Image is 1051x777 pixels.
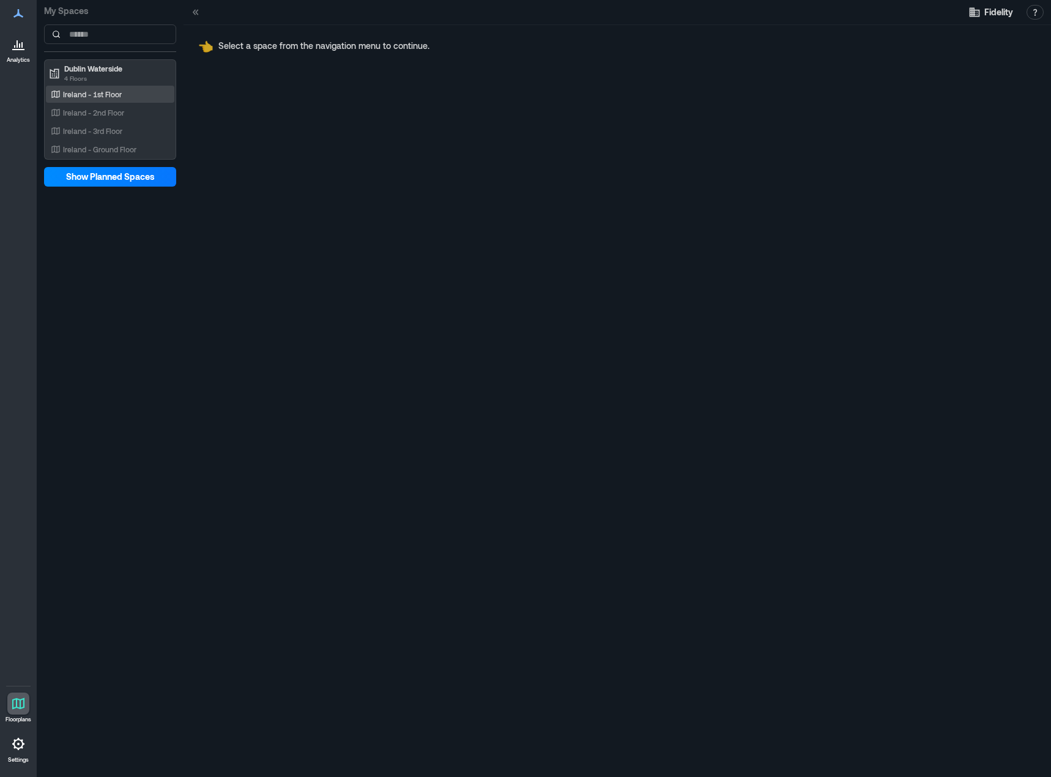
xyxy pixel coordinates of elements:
[66,171,155,183] span: Show Planned Spaces
[4,729,33,767] a: Settings
[198,39,214,53] span: pointing left
[63,144,136,154] p: Ireland - Ground Floor
[218,40,429,52] p: Select a space from the navigation menu to continue.
[6,716,31,723] p: Floorplans
[8,756,29,764] p: Settings
[64,73,167,83] p: 4 Floors
[2,689,35,727] a: Floorplans
[7,56,30,64] p: Analytics
[3,29,34,67] a: Analytics
[984,6,1013,18] span: Fidelity
[63,89,122,99] p: Ireland - 1st Floor
[965,2,1017,22] button: Fidelity
[63,108,124,117] p: Ireland - 2nd Floor
[44,167,176,187] button: Show Planned Spaces
[63,126,122,136] p: Ireland - 3rd Floor
[44,5,176,17] p: My Spaces
[64,64,167,73] p: Dublin Waterside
